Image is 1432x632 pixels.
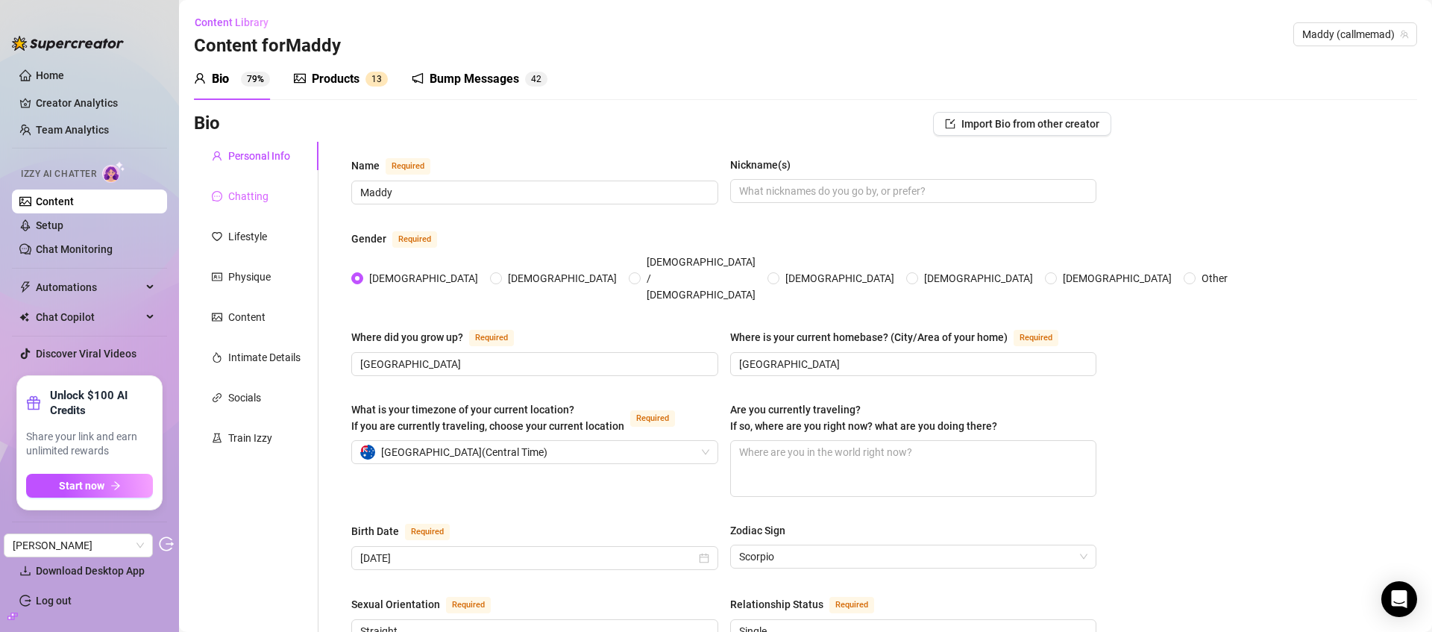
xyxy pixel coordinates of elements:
[469,330,514,346] span: Required
[730,329,1008,345] div: Where is your current homebase? (City/Area of your home)
[351,522,466,540] label: Birth Date
[36,124,109,136] a: Team Analytics
[360,550,696,566] input: Birth Date
[36,219,63,231] a: Setup
[351,157,380,174] div: Name
[412,72,424,84] span: notification
[228,228,267,245] div: Lifestyle
[36,69,64,81] a: Home
[641,254,761,303] span: [DEMOGRAPHIC_DATA] / [DEMOGRAPHIC_DATA]
[381,441,547,463] span: [GEOGRAPHIC_DATA] ( Central Time )
[228,309,266,325] div: Content
[1400,30,1409,39] span: team
[945,119,955,129] span: import
[212,151,222,161] span: user
[730,595,891,613] label: Relationship Status
[212,70,229,88] div: Bio
[918,270,1039,287] span: [DEMOGRAPHIC_DATA]
[351,329,463,345] div: Where did you grow up?
[36,243,113,255] a: Chat Monitoring
[351,596,440,613] div: Sexual Orientation
[26,430,153,459] span: Share your link and earn unlimited rewards
[371,74,377,84] span: 1
[730,328,1075,346] label: Where is your current homebase? (City/Area of your home)
[212,433,222,443] span: experiment
[212,231,222,242] span: heart
[630,410,675,427] span: Required
[194,72,206,84] span: user
[386,158,430,175] span: Required
[36,565,145,577] span: Download Desktop App
[195,16,268,28] span: Content Library
[961,118,1099,130] span: Import Bio from other creator
[228,430,272,446] div: Train Izzy
[294,72,306,84] span: picture
[228,269,271,285] div: Physique
[36,275,142,299] span: Automations
[405,524,450,540] span: Required
[392,231,437,248] span: Required
[351,230,453,248] label: Gender
[159,536,174,551] span: logout
[194,34,341,58] h3: Content for Maddy
[1381,581,1417,617] div: Open Intercom Messenger
[360,356,706,372] input: Where did you grow up?
[19,312,29,322] img: Chat Copilot
[212,312,222,322] span: picture
[36,348,136,360] a: Discover Viral Videos
[1057,270,1178,287] span: [DEMOGRAPHIC_DATA]
[351,595,507,613] label: Sexual Orientation
[194,112,220,136] h3: Bio
[779,270,900,287] span: [DEMOGRAPHIC_DATA]
[377,74,382,84] span: 3
[212,191,222,201] span: message
[228,349,301,366] div: Intimate Details
[194,10,280,34] button: Content Library
[351,231,386,247] div: Gender
[26,474,153,498] button: Start nowarrow-right
[730,596,823,613] div: Relationship Status
[351,523,399,539] div: Birth Date
[360,445,375,460] img: au
[430,70,519,88] div: Bump Messages
[502,270,623,287] span: [DEMOGRAPHIC_DATA]
[228,148,290,164] div: Personal Info
[12,36,124,51] img: logo-BBDzfeDw.svg
[1302,23,1408,46] span: Maddy (callmemad)
[351,328,530,346] label: Where did you grow up?
[730,157,791,173] div: Nickname(s)
[110,481,121,491] span: arrow-right
[1196,270,1234,287] span: Other
[363,270,484,287] span: [DEMOGRAPHIC_DATA]
[351,404,624,432] span: What is your timezone of your current location? If you are currently traveling, choose your curre...
[446,597,491,613] span: Required
[730,522,785,539] div: Zodiac Sign
[36,91,155,115] a: Creator Analytics
[739,356,1085,372] input: Where is your current homebase? (City/Area of your home)
[19,281,31,293] span: thunderbolt
[228,188,268,204] div: Chatting
[360,184,706,201] input: Name
[50,388,153,418] strong: Unlock $100 AI Credits
[739,545,1088,568] span: Scorpio
[36,595,72,607] a: Log out
[228,389,261,406] div: Socials
[212,392,222,403] span: link
[241,72,270,87] sup: 79%
[531,74,536,84] span: 4
[730,404,997,432] span: Are you currently traveling? If so, where are you right now? what are you doing there?
[730,157,801,173] label: Nickname(s)
[102,161,125,183] img: AI Chatter
[19,565,31,577] span: download
[26,395,41,410] span: gift
[212,352,222,363] span: fire
[525,72,547,87] sup: 42
[59,480,104,492] span: Start now
[1014,330,1058,346] span: Required
[365,72,388,87] sup: 13
[829,597,874,613] span: Required
[933,112,1111,136] button: Import Bio from other creator
[730,522,796,539] label: Zodiac Sign
[312,70,359,88] div: Products
[212,272,222,282] span: idcard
